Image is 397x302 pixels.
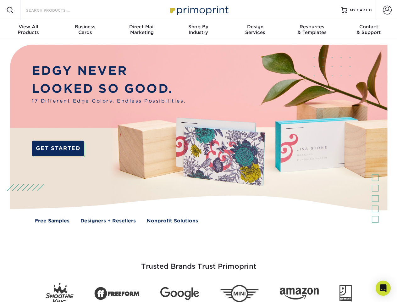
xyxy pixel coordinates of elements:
p: LOOKED SO GOOD. [32,80,186,98]
div: Marketing [113,24,170,35]
a: DesignServices [227,20,284,40]
span: 0 [369,8,372,12]
a: Nonprofit Solutions [147,217,198,225]
iframe: Google Customer Reviews [2,283,53,300]
div: Open Intercom Messenger [376,281,391,296]
div: & Templates [284,24,340,35]
a: Resources& Templates [284,20,340,40]
span: 17 Different Edge Colors. Endless Possibilities. [32,98,186,105]
span: Shop By [170,24,227,30]
img: Goodwill [339,285,352,302]
span: Contact [340,24,397,30]
p: EDGY NEVER [32,62,186,80]
span: Direct Mail [113,24,170,30]
div: & Support [340,24,397,35]
a: Free Samples [35,217,69,225]
span: Business [57,24,113,30]
a: Designers + Resellers [80,217,136,225]
span: MY CART [350,8,368,13]
img: Primoprint [167,3,230,17]
a: BusinessCards [57,20,113,40]
a: Direct MailMarketing [113,20,170,40]
img: Amazon [280,288,319,300]
div: Services [227,24,284,35]
h3: Trusted Brands Trust Primoprint [15,247,383,278]
input: SEARCH PRODUCTS..... [25,6,87,14]
div: Cards [57,24,113,35]
div: Industry [170,24,227,35]
a: Contact& Support [340,20,397,40]
a: Shop ByIndustry [170,20,227,40]
span: Resources [284,24,340,30]
span: Design [227,24,284,30]
a: GET STARTED [32,141,84,156]
img: Google [160,287,199,300]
